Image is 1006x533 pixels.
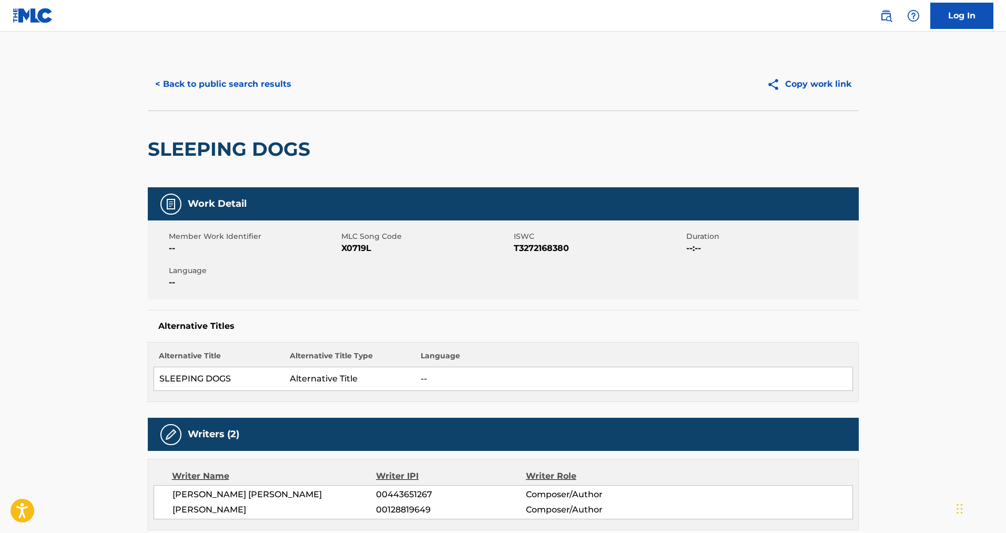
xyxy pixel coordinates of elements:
img: Work Detail [165,198,177,210]
a: Public Search [876,5,897,26]
span: [PERSON_NAME] [172,504,377,516]
div: Writer Role [526,470,662,482]
span: Member Work Identifier [169,231,339,242]
div: Writer Name [172,470,377,482]
img: MLC Logo [13,8,53,23]
h5: Alternative Titles [158,321,848,331]
span: -- [169,242,339,255]
div: Widget de chat [953,482,1006,533]
span: ISWC [514,231,684,242]
div: Writer IPI [376,470,526,482]
img: help [907,9,920,22]
iframe: Chat Widget [953,482,1006,533]
span: -- [169,276,339,289]
button: < Back to public search results [148,71,299,97]
span: T3272168380 [514,242,684,255]
span: [PERSON_NAME] [PERSON_NAME] [172,488,377,501]
td: -- [415,367,852,391]
div: Glisser [957,493,963,525]
th: Language [415,350,852,367]
img: Copy work link [767,78,785,91]
span: Composer/Author [526,488,662,501]
span: X0719L [341,242,511,255]
span: 00443651267 [376,488,525,501]
img: Writers [165,428,177,441]
td: SLEEPING DOGS [154,367,284,391]
span: Language [169,265,339,276]
button: Copy work link [759,71,859,97]
span: 00128819649 [376,504,525,516]
h2: SLEEPING DOGS [148,137,316,161]
span: Composer/Author [526,504,662,516]
span: MLC Song Code [341,231,511,242]
h5: Work Detail [188,198,247,210]
a: Log In [930,3,993,29]
th: Alternative Title Type [284,350,415,367]
img: search [880,9,892,22]
span: Duration [686,231,856,242]
h5: Writers (2) [188,428,239,440]
div: Help [903,5,924,26]
span: --:-- [686,242,856,255]
th: Alternative Title [154,350,284,367]
td: Alternative Title [284,367,415,391]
